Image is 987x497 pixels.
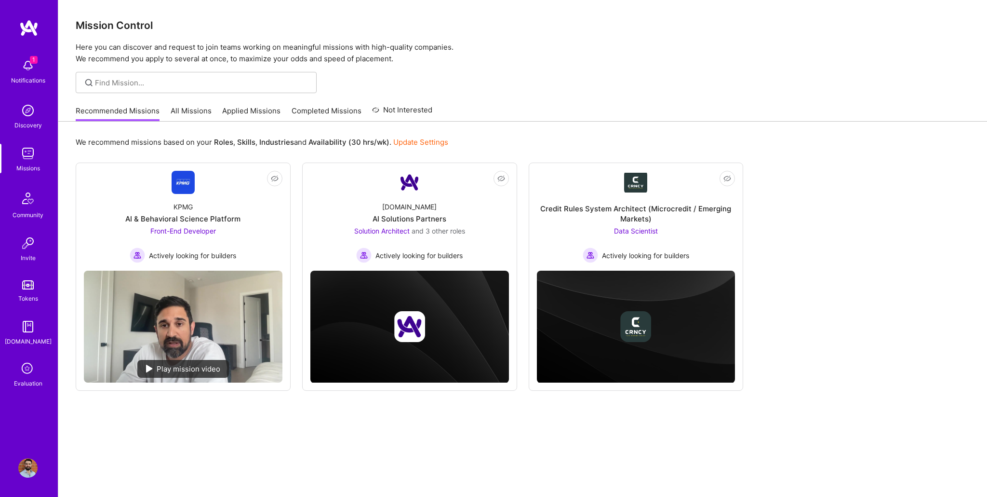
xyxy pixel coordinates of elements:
[620,311,651,342] img: Company logo
[497,175,505,182] i: icon EyeClosed
[149,250,236,261] span: Actively looking for builders
[76,106,160,122] a: Recommended Missions
[19,19,39,37] img: logo
[583,248,598,263] img: Actively looking for builders
[214,138,233,147] b: Roles
[18,458,38,478] img: User Avatar
[18,101,38,120] img: discovery
[394,311,425,342] img: Company logo
[21,253,36,263] div: Invite
[150,227,216,235] span: Front-End Developer
[18,144,38,163] img: teamwork
[412,227,465,235] span: and 3 other roles
[222,106,280,122] a: Applied Missions
[173,202,193,212] div: KPMG
[18,317,38,336] img: guide book
[237,138,255,147] b: Skills
[537,271,735,383] img: cover
[14,120,42,130] div: Discovery
[373,214,446,224] div: AI Solutions Partners
[271,175,279,182] i: icon EyeClosed
[18,234,38,253] img: Invite
[18,56,38,75] img: bell
[398,171,421,194] img: Company Logo
[356,248,372,263] img: Actively looking for builders
[354,227,410,235] span: Solution Architect
[18,293,38,304] div: Tokens
[146,365,153,373] img: play
[382,202,437,212] div: [DOMAIN_NAME]
[537,204,735,224] div: Credit Rules System Architect (Microcredit / Emerging Markets)
[19,360,37,378] i: icon SelectionTeam
[292,106,361,122] a: Completed Missions
[84,271,282,383] img: No Mission
[11,75,45,85] div: Notifications
[76,137,448,147] p: We recommend missions based on your , , and .
[95,78,309,88] input: Find Mission...
[171,106,212,122] a: All Missions
[172,171,195,194] img: Company Logo
[624,173,647,193] img: Company Logo
[259,138,294,147] b: Industries
[14,378,42,388] div: Evaluation
[30,56,38,64] span: 1
[16,187,40,210] img: Community
[372,104,432,122] a: Not Interested
[5,336,52,346] div: [DOMAIN_NAME]
[310,271,509,383] img: cover
[723,175,731,182] i: icon EyeClosed
[13,210,43,220] div: Community
[602,250,689,261] span: Actively looking for builders
[16,163,40,173] div: Missions
[393,138,448,147] a: Update Settings
[76,41,970,65] p: Here you can discover and request to join teams working on meaningful missions with high-quality ...
[83,77,94,88] i: icon SearchGrey
[22,280,34,290] img: tokens
[375,250,463,261] span: Actively looking for builders
[308,138,389,147] b: Availability (30 hrs/wk)
[76,19,970,31] h3: Mission Control
[614,227,658,235] span: Data Scientist
[125,214,240,224] div: AI & Behavioral Science Platform
[130,248,145,263] img: Actively looking for builders
[137,360,229,378] div: Play mission video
